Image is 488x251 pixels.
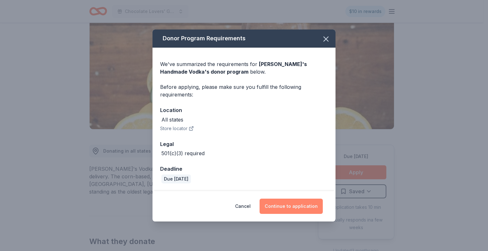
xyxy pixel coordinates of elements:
[235,199,251,214] button: Cancel
[161,116,183,123] div: All states
[161,149,205,157] div: 501(c)(3) required
[160,140,328,148] div: Legal
[161,175,191,183] div: Due [DATE]
[160,165,328,173] div: Deadline
[152,30,335,48] div: Donor Program Requirements
[160,106,328,114] div: Location
[160,125,194,132] button: Store locator
[160,83,328,98] div: Before applying, please make sure you fulfill the following requirements:
[160,60,328,76] div: We've summarized the requirements for below.
[260,199,323,214] button: Continue to application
